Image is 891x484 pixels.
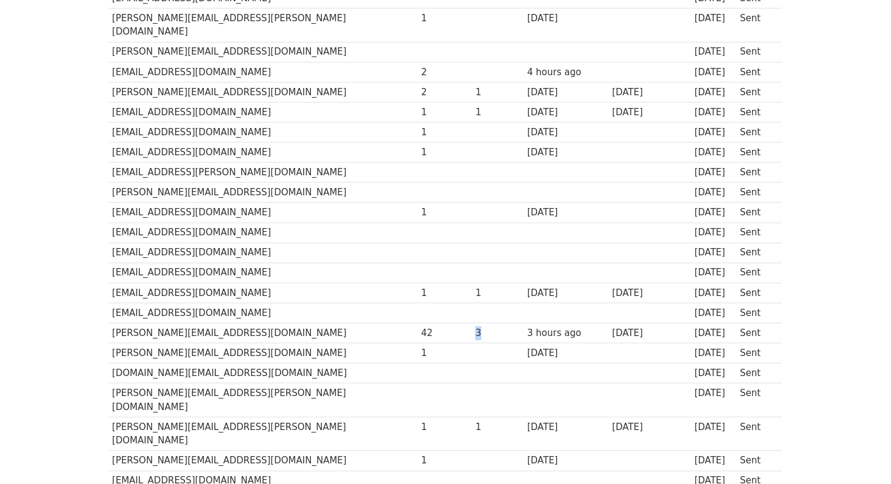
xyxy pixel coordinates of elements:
[695,420,735,434] div: [DATE]
[737,283,776,303] td: Sent
[421,106,470,119] div: 1
[612,86,689,99] div: [DATE]
[109,383,418,417] td: [PERSON_NAME][EMAIL_ADDRESS][PERSON_NAME][DOMAIN_NAME]
[695,366,735,380] div: [DATE]
[109,303,418,323] td: [EMAIL_ADDRESS][DOMAIN_NAME]
[695,266,735,280] div: [DATE]
[527,106,606,119] div: [DATE]
[695,45,735,59] div: [DATE]
[527,126,606,139] div: [DATE]
[612,326,689,340] div: [DATE]
[421,66,470,79] div: 2
[737,82,776,102] td: Sent
[421,286,470,300] div: 1
[695,12,735,25] div: [DATE]
[695,186,735,200] div: [DATE]
[421,126,470,139] div: 1
[109,223,418,243] td: [EMAIL_ADDRESS][DOMAIN_NAME]
[527,206,606,220] div: [DATE]
[527,420,606,434] div: [DATE]
[475,326,521,340] div: 3
[737,263,776,283] td: Sent
[695,306,735,320] div: [DATE]
[109,417,418,451] td: [PERSON_NAME][EMAIL_ADDRESS][PERSON_NAME][DOMAIN_NAME]
[527,346,606,360] div: [DATE]
[737,303,776,323] td: Sent
[109,123,418,143] td: [EMAIL_ADDRESS][DOMAIN_NAME]
[737,8,776,42] td: Sent
[421,12,470,25] div: 1
[421,454,470,468] div: 1
[737,62,776,82] td: Sent
[527,454,606,468] div: [DATE]
[695,386,735,400] div: [DATE]
[695,286,735,300] div: [DATE]
[109,363,418,383] td: [DOMAIN_NAME][EMAIL_ADDRESS][DOMAIN_NAME]
[109,451,418,471] td: [PERSON_NAME][EMAIL_ADDRESS][DOMAIN_NAME]
[830,426,891,484] iframe: Chat Widget
[421,420,470,434] div: 1
[421,326,470,340] div: 42
[109,243,418,263] td: [EMAIL_ADDRESS][DOMAIN_NAME]
[109,203,418,223] td: [EMAIL_ADDRESS][DOMAIN_NAME]
[737,343,776,363] td: Sent
[695,226,735,240] div: [DATE]
[695,246,735,260] div: [DATE]
[109,163,418,183] td: [EMAIL_ADDRESS][PERSON_NAME][DOMAIN_NAME]
[695,86,735,99] div: [DATE]
[421,146,470,160] div: 1
[612,106,689,119] div: [DATE]
[527,86,606,99] div: [DATE]
[109,283,418,303] td: [EMAIL_ADDRESS][DOMAIN_NAME]
[695,166,735,180] div: [DATE]
[109,8,418,42] td: [PERSON_NAME][EMAIL_ADDRESS][PERSON_NAME][DOMAIN_NAME]
[737,123,776,143] td: Sent
[737,451,776,471] td: Sent
[737,383,776,417] td: Sent
[737,163,776,183] td: Sent
[475,86,521,99] div: 1
[109,343,418,363] td: [PERSON_NAME][EMAIL_ADDRESS][DOMAIN_NAME]
[109,42,418,62] td: [PERSON_NAME][EMAIL_ADDRESS][DOMAIN_NAME]
[109,82,418,102] td: [PERSON_NAME][EMAIL_ADDRESS][DOMAIN_NAME]
[737,363,776,383] td: Sent
[695,146,735,160] div: [DATE]
[527,12,606,25] div: [DATE]
[695,454,735,468] div: [DATE]
[612,420,689,434] div: [DATE]
[612,286,689,300] div: [DATE]
[737,203,776,223] td: Sent
[737,417,776,451] td: Sent
[737,183,776,203] td: Sent
[475,286,521,300] div: 1
[109,62,418,82] td: [EMAIL_ADDRESS][DOMAIN_NAME]
[695,126,735,139] div: [DATE]
[109,263,418,283] td: [EMAIL_ADDRESS][DOMAIN_NAME]
[695,106,735,119] div: [DATE]
[737,223,776,243] td: Sent
[109,183,418,203] td: [PERSON_NAME][EMAIL_ADDRESS][DOMAIN_NAME]
[109,143,418,163] td: [EMAIL_ADDRESS][DOMAIN_NAME]
[695,346,735,360] div: [DATE]
[475,420,521,434] div: 1
[475,106,521,119] div: 1
[737,42,776,62] td: Sent
[737,323,776,343] td: Sent
[527,326,606,340] div: 3 hours ago
[109,102,418,122] td: [EMAIL_ADDRESS][DOMAIN_NAME]
[737,243,776,263] td: Sent
[695,66,735,79] div: [DATE]
[421,86,470,99] div: 2
[527,286,606,300] div: [DATE]
[421,206,470,220] div: 1
[737,102,776,122] td: Sent
[695,206,735,220] div: [DATE]
[527,146,606,160] div: [DATE]
[109,323,418,343] td: [PERSON_NAME][EMAIL_ADDRESS][DOMAIN_NAME]
[737,143,776,163] td: Sent
[695,326,735,340] div: [DATE]
[527,66,606,79] div: 4 hours ago
[421,346,470,360] div: 1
